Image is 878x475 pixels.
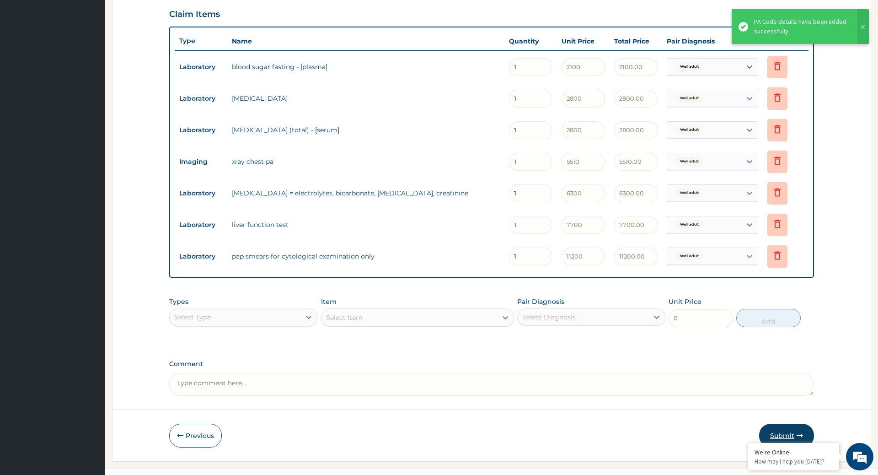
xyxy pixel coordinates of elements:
td: [MEDICAL_DATA] = electrolytes, bicarbonate, [MEDICAL_DATA], creatinine [227,184,504,202]
span: We're online! [53,115,126,208]
div: We're Online! [755,448,832,456]
th: Type [175,32,227,49]
th: Name [227,32,504,50]
h3: Claim Items [169,10,220,20]
label: Types [169,298,188,306]
td: liver function test [227,216,504,234]
td: Laboratory [175,59,227,76]
img: d_794563401_company_1708531726252_794563401 [17,46,37,69]
button: Submit [759,424,814,448]
span: Well adult [675,125,703,135]
th: Pair Diagnosis [662,32,763,50]
span: Well adult [675,157,703,166]
span: Well adult [675,220,703,229]
td: Laboratory [175,90,227,107]
label: Pair Diagnosis [517,297,564,306]
td: Imaging [175,153,227,170]
td: Laboratory [175,248,227,265]
p: How may I help you today? [755,458,832,465]
textarea: Type your message and hit 'Enter' [5,250,174,282]
span: Well adult [675,62,703,71]
div: Minimize live chat window [150,5,172,27]
td: [MEDICAL_DATA] [227,89,504,108]
th: Unit Price [557,32,610,50]
div: PA Code details have been added successfully [754,17,848,36]
div: Select Type [174,313,211,322]
label: Comment [169,360,814,368]
span: Well adult [675,189,703,198]
th: Quantity [504,32,557,50]
span: Well adult [675,252,703,261]
label: Unit Price [669,297,701,306]
td: pap smears for cytological examination only [227,247,504,265]
td: [MEDICAL_DATA] (total) - [serum] [227,121,504,139]
button: Previous [169,424,222,448]
td: Laboratory [175,185,227,202]
th: Total Price [610,32,662,50]
label: Item [321,297,337,306]
span: Well adult [675,94,703,103]
div: Select Diagnosis [522,313,576,322]
td: Laboratory [175,122,227,139]
td: xray chest pa [227,152,504,171]
td: blood sugar fasting - [plasma] [227,58,504,76]
td: Laboratory [175,216,227,233]
div: Chat with us now [48,51,154,63]
button: Add [736,309,801,327]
